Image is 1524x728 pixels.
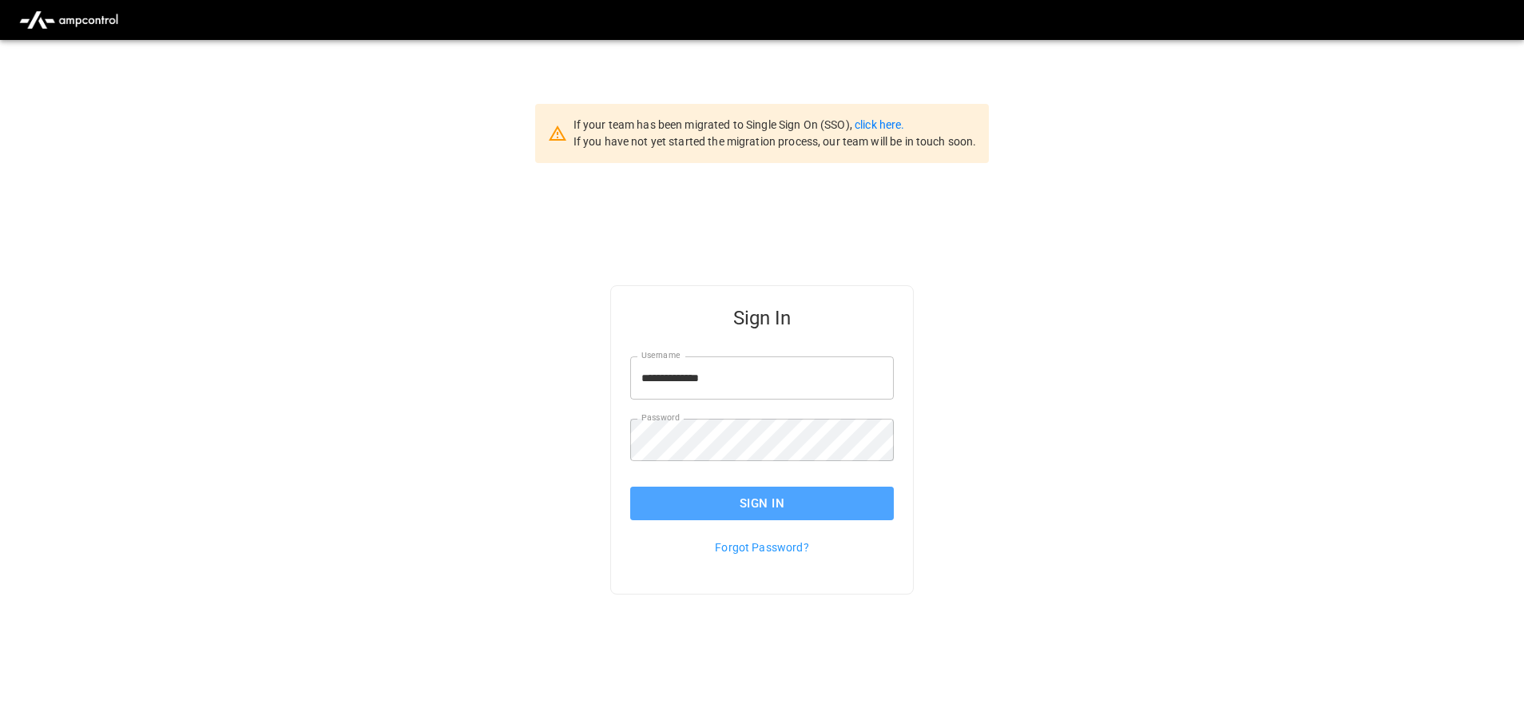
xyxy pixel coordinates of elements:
span: If you have not yet started the migration process, our team will be in touch soon. [573,135,977,148]
label: Password [641,412,680,424]
label: Username [641,349,680,362]
button: Sign In [630,487,894,520]
h5: Sign In [630,305,894,331]
a: click here. [855,118,904,131]
img: ampcontrol.io logo [13,5,125,35]
span: If your team has been migrated to Single Sign On (SSO), [573,118,855,131]
p: Forgot Password? [630,539,894,555]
